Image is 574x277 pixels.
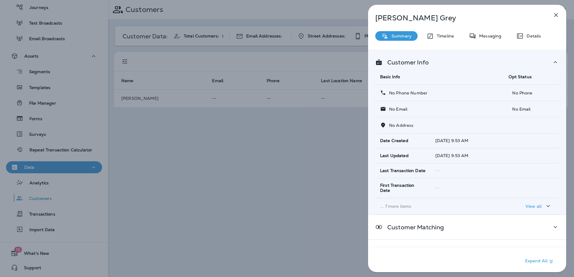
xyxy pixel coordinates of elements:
p: Details [524,34,541,38]
span: -- [435,185,440,191]
button: View all [523,201,554,212]
span: Last Updated [380,153,409,158]
p: No Email [509,107,554,112]
p: View all [525,204,542,209]
p: ... 7 more items [380,204,499,209]
span: [DATE] 9:53 AM [435,138,469,143]
p: No Phone [509,91,554,95]
p: Summary [388,34,412,38]
span: Date Created [380,138,408,143]
p: Customer Info [382,60,429,65]
p: Expand All [525,258,555,265]
span: [DATE] 9:53 AM [435,153,469,158]
p: Customer Matching [382,225,444,230]
span: Last Transaction Date [380,168,425,173]
span: First Transaction Date [380,183,426,193]
p: Messaging [476,34,501,38]
span: Basic Info [380,74,400,79]
p: Timeline [434,34,454,38]
p: No Email [386,107,407,112]
p: No Address [386,123,413,128]
button: Expand All [523,256,557,267]
span: -- [435,168,440,173]
p: [PERSON_NAME] Grey [375,14,539,22]
span: Opt Status [509,74,531,79]
p: No Phone Number [386,91,427,95]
